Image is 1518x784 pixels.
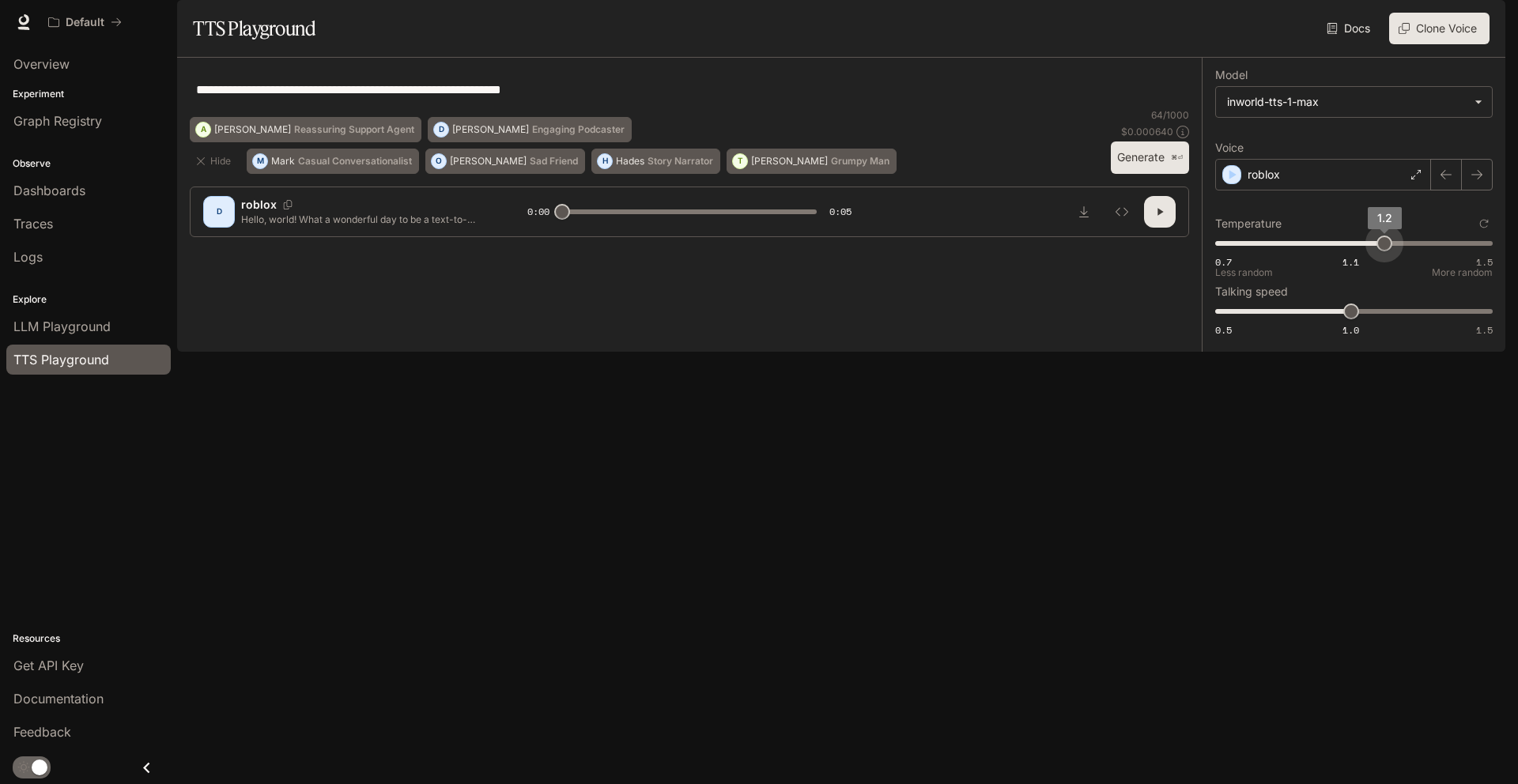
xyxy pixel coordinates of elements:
[193,13,315,44] h1: TTS Playground
[527,204,549,220] span: 0:00
[1432,268,1493,277] p: More random
[434,117,448,142] div: D
[452,125,529,134] p: [PERSON_NAME]
[1215,286,1288,297] p: Talking speed
[733,149,747,174] div: T
[241,213,489,226] p: Hello, world! What a wonderful day to be a text-to-speech model!
[1227,94,1467,110] div: inworld-tts-1-max
[598,149,612,174] div: H
[428,117,632,142] button: D[PERSON_NAME]Engaging Podcaster
[1215,142,1244,153] p: Voice
[1475,215,1493,232] button: Reset to default
[1151,108,1189,122] p: 64 / 1000
[214,125,291,134] p: [PERSON_NAME]
[1215,268,1273,277] p: Less random
[1342,323,1359,337] span: 1.0
[829,204,852,220] span: 0:05
[1476,255,1493,269] span: 1.5
[1248,167,1280,183] p: roblox
[1106,196,1138,228] button: Inspect
[41,6,129,38] button: All workspaces
[1389,13,1490,44] button: Clone Voice
[190,149,240,174] button: Hide
[1476,323,1493,337] span: 1.5
[532,125,625,134] p: Engaging Podcaster
[277,200,299,209] button: Copy Voice ID
[432,149,446,174] div: O
[247,149,419,174] button: MMarkCasual Conversationalist
[253,149,267,174] div: M
[751,156,828,166] p: [PERSON_NAME]
[831,156,889,166] p: Grumpy Man
[1068,196,1100,228] button: Download audio
[1377,211,1392,224] span: 1.2
[1324,13,1376,44] a: Docs
[1215,255,1232,269] span: 0.7
[196,117,210,142] div: A
[1216,87,1492,117] div: inworld-tts-1-max
[241,197,277,213] p: roblox
[1171,153,1183,163] p: ⌘⏎
[425,149,585,174] button: O[PERSON_NAME]Sad Friend
[616,156,644,166] p: Hades
[190,117,421,142] button: A[PERSON_NAME]Reassuring Support Agent
[1342,255,1359,269] span: 1.1
[727,149,897,174] button: T[PERSON_NAME]Grumpy Man
[1215,218,1282,229] p: Temperature
[648,156,713,166] p: Story Narrator
[1111,141,1189,174] button: Generate⌘⏎
[450,156,527,166] p: [PERSON_NAME]
[271,156,295,166] p: Mark
[298,156,412,166] p: Casual Conversationalist
[1215,323,1232,337] span: 0.5
[206,199,232,224] div: D
[66,16,104,29] p: Default
[591,149,720,174] button: HHadesStory Narrator
[1215,70,1248,81] p: Model
[530,156,578,166] p: Sad Friend
[1121,125,1173,138] p: $ 0.000640
[294,125,414,134] p: Reassuring Support Agent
